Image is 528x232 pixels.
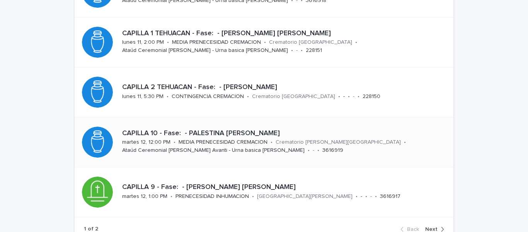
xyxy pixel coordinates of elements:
[308,147,310,154] p: •
[296,47,298,54] p: -
[271,139,273,146] p: •
[179,139,267,146] p: MEDIA PRENECESIDAD CREMACION
[356,193,358,200] p: •
[252,193,254,200] p: •
[404,139,406,146] p: •
[122,147,305,154] p: Ataúd Ceremonial [PERSON_NAME] Avanti - Urna basica [PERSON_NAME]
[348,93,350,100] p: •
[365,193,367,200] p: •
[175,193,249,200] p: PRENECESIDAD INHUMACION
[122,183,444,192] p: CAPILLA 9 - Fase: - [PERSON_NAME] [PERSON_NAME]
[380,193,400,200] p: 3616917
[306,47,322,54] p: 228151
[343,93,345,100] p: -
[257,193,353,200] p: [GEOGRAPHIC_DATA][PERSON_NAME]
[172,39,261,46] p: MEDIA PRENECESIDAD CREMACION
[407,227,419,232] span: Back
[276,139,401,146] p: Crematorio [PERSON_NAME][GEOGRAPHIC_DATA]
[75,17,453,67] a: CAPILLA 1 TEHUACAN - Fase: - [PERSON_NAME] [PERSON_NAME]lunes 11, 2:00 PM•MEDIA PRENECESIDAD CREM...
[75,167,453,217] a: CAPILLA 9 - Fase: - [PERSON_NAME] [PERSON_NAME]martes 12, 1:00 PM•PRENECESIDAD INHUMACION•[GEOGRA...
[75,67,453,117] a: CAPILLA 2 TEHUACAN - Fase: - [PERSON_NAME]lunes 11, 5:30 PM•CONTINGENCIA CREMACION•Crematorio [GE...
[75,117,453,167] a: CAPILLA 10 - Fase: - PALESTINA [PERSON_NAME]martes 12, 12:00 PM•MEDIA PRENECESIDAD CREMACION•Crem...
[370,193,372,200] p: -
[363,93,380,100] p: 228150
[122,93,164,100] p: lunes 11, 5:30 PM
[122,129,444,138] p: CAPILLA 10 - Fase: - PALESTINA [PERSON_NAME]
[353,93,354,100] p: -
[301,47,303,54] p: •
[122,47,288,54] p: Ataúd Ceremonial [PERSON_NAME] - Urna basica [PERSON_NAME]
[338,93,340,100] p: •
[252,93,335,100] p: Crematorio [GEOGRAPHIC_DATA]
[313,147,314,154] p: -
[322,147,343,154] p: 3616919
[167,39,169,46] p: •
[122,29,444,38] p: CAPILLA 1 TEHUACAN - Fase: - [PERSON_NAME] [PERSON_NAME]
[122,83,444,92] p: CAPILLA 2 TEHUACAN - Fase: - [PERSON_NAME]
[361,193,362,200] p: -
[122,139,170,146] p: martes 12, 12:00 PM
[174,139,175,146] p: •
[122,193,167,200] p: martes 12, 1:00 PM
[317,147,319,154] p: •
[375,193,377,200] p: •
[170,193,172,200] p: •
[425,227,438,232] span: Next
[172,93,244,100] p: CONTINGENCIA CREMACION
[247,93,249,100] p: •
[122,39,164,46] p: lunes 11, 2:00 PM
[291,47,293,54] p: •
[167,93,169,100] p: •
[355,39,357,46] p: •
[269,39,352,46] p: Crematorio [GEOGRAPHIC_DATA]
[358,93,359,100] p: •
[264,39,266,46] p: •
